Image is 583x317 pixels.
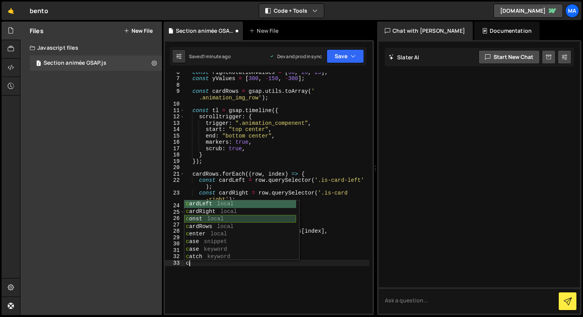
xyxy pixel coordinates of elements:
[165,253,185,260] div: 32
[165,158,185,165] div: 19
[165,228,185,235] div: 28
[165,114,185,120] div: 12
[494,4,563,18] a: [DOMAIN_NAME]
[189,53,231,60] div: Saved
[327,49,364,63] button: Save
[270,53,322,60] div: Dev and prod in sync
[30,55,162,71] div: 16577/45069.js
[30,6,48,15] div: bento
[165,107,185,114] div: 11
[165,177,185,190] div: 22
[2,2,20,20] a: 🤙
[165,69,185,76] div: 6
[165,215,185,222] div: 26
[474,22,539,40] div: Documentation
[389,54,420,61] h2: Slater AI
[259,4,324,18] button: Code + Tools
[165,75,185,82] div: 7
[165,260,185,267] div: 33
[124,28,153,34] button: New File
[20,40,162,55] div: Javascript files
[30,27,44,35] h2: Files
[165,164,185,171] div: 20
[165,82,185,89] div: 8
[165,133,185,139] div: 15
[165,139,185,146] div: 16
[165,222,185,228] div: 27
[165,241,185,247] div: 30
[44,60,106,67] div: Section animée GSAP.js
[165,152,185,158] div: 18
[165,126,185,133] div: 14
[165,88,185,101] div: 9
[165,247,185,254] div: 31
[479,50,540,64] button: Start new chat
[36,61,41,67] span: 1
[176,27,234,35] div: Section animée GSAP.js
[565,4,579,18] a: Ma
[165,203,185,209] div: 24
[165,101,185,107] div: 10
[165,190,185,203] div: 23
[249,27,281,35] div: New File
[377,22,473,40] div: Chat with [PERSON_NAME]
[165,146,185,152] div: 17
[165,235,185,241] div: 29
[165,171,185,178] div: 21
[165,120,185,127] div: 13
[203,53,231,60] div: 1 minute ago
[165,209,185,216] div: 25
